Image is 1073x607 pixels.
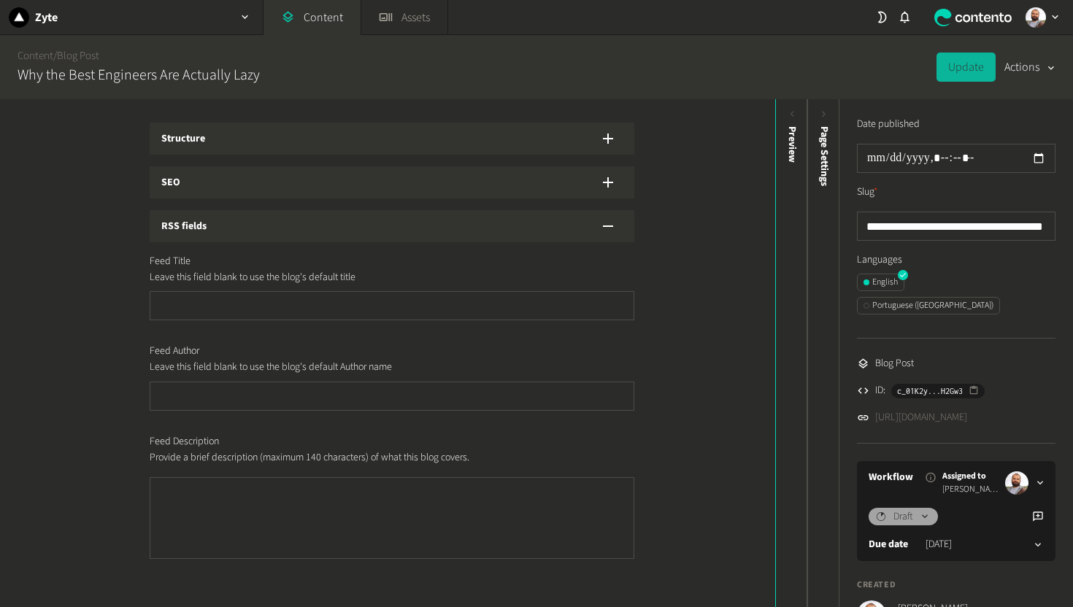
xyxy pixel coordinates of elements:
h3: SEO [161,175,180,190]
button: Portuguese ([GEOGRAPHIC_DATA]) [857,297,1000,314]
button: English [857,274,904,291]
label: Date published [857,117,920,132]
label: Slug [857,185,878,200]
h3: Structure [161,131,205,147]
h3: RSS fields [161,219,207,234]
p: Leave this field blank to use the blog's default title [150,269,482,285]
a: Workflow [869,470,913,485]
span: Feed Title [150,254,191,269]
span: ID: [875,383,885,398]
div: Preview [785,126,800,163]
img: Cleber Alexandre [1005,471,1028,495]
img: Cleber Alexandre [1026,7,1046,28]
button: Actions [1004,53,1055,82]
span: / [53,48,57,63]
h4: Created [857,579,1055,592]
button: c_01K2y...H2Gw3 [891,384,985,398]
label: Languages [857,252,1055,268]
a: Content [18,48,53,63]
p: Provide a brief description (maximum 140 characters) of what this blog covers. [150,449,482,465]
a: Blog Post [57,48,99,63]
span: Draft [893,509,913,525]
h2: Why the Best Engineers Are Actually Lazy [18,64,260,86]
a: [URL][DOMAIN_NAME] [875,410,967,425]
span: Feed Author [150,344,199,359]
button: Draft [869,508,938,525]
span: c_01K2y...H2Gw3 [897,384,963,398]
img: Zyte [9,7,29,28]
span: Blog Post [875,356,914,371]
h2: Zyte [35,9,58,26]
span: Feed Description [150,434,219,449]
div: Portuguese ([GEOGRAPHIC_DATA]) [864,299,993,312]
time: [DATE] [926,537,952,552]
span: Assigned to [942,470,999,483]
span: [PERSON_NAME] [942,483,999,496]
label: Due date [869,537,908,552]
p: Leave this field blank to use the blog's default Author name [150,359,482,375]
div: English [864,276,898,289]
span: Page Settings [817,126,832,186]
button: Update [937,53,996,82]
